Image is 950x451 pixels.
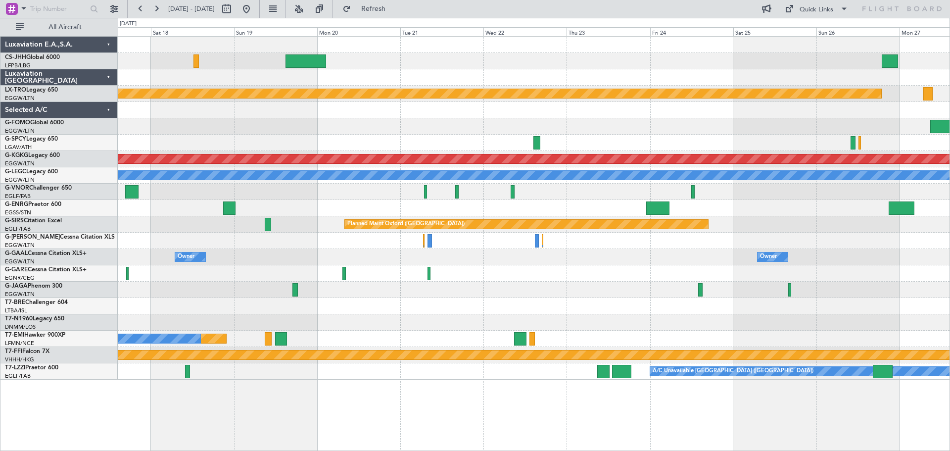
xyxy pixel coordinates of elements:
span: G-[PERSON_NAME] [5,234,60,240]
button: Refresh [338,1,397,17]
a: VHHH/HKG [5,356,34,363]
div: Mon 20 [317,27,400,36]
a: T7-LZZIPraetor 600 [5,365,58,371]
div: Thu 23 [567,27,650,36]
div: A/C Unavailable [GEOGRAPHIC_DATA] ([GEOGRAPHIC_DATA]) [653,364,813,379]
a: T7-BREChallenger 604 [5,300,68,305]
a: EGLF/FAB [5,225,31,233]
a: G-VNORChallenger 650 [5,185,72,191]
a: EGNR/CEG [5,274,35,282]
a: G-SPCYLegacy 650 [5,136,58,142]
span: G-VNOR [5,185,29,191]
a: T7-EMIHawker 900XP [5,332,65,338]
span: G-GARE [5,267,28,273]
a: CS-JHHGlobal 6000 [5,54,60,60]
a: EGGW/LTN [5,160,35,167]
a: LFMN/NCE [5,340,34,347]
a: EGLF/FAB [5,193,31,200]
a: G-ENRGPraetor 600 [5,201,61,207]
input: Trip Number [30,1,87,16]
span: T7-EMI [5,332,24,338]
span: G-KGKG [5,152,28,158]
span: G-SPCY [5,136,26,142]
a: EGLF/FAB [5,372,31,380]
div: Owner [178,250,194,264]
a: LFPB/LBG [5,62,31,69]
a: G-SIRSCitation Excel [5,218,62,224]
button: Quick Links [780,1,853,17]
span: G-LEGC [5,169,26,175]
div: Tue 21 [400,27,483,36]
button: All Aircraft [11,19,107,35]
a: G-GAALCessna Citation XLS+ [5,251,87,256]
span: [DATE] - [DATE] [168,4,215,13]
a: EGGW/LTN [5,127,35,135]
a: EGGW/LTN [5,258,35,265]
div: Owner [760,250,777,264]
div: Planned Maint Oxford ([GEOGRAPHIC_DATA]) [347,217,465,232]
a: LX-TROLegacy 650 [5,87,58,93]
a: EGGW/LTN [5,291,35,298]
div: Quick Links [800,5,833,15]
a: G-[PERSON_NAME]Cessna Citation XLS [5,234,115,240]
a: T7-N1960Legacy 650 [5,316,64,322]
a: G-LEGCLegacy 600 [5,169,58,175]
a: T7-FFIFalcon 7X [5,349,49,354]
div: Sat 25 [733,27,816,36]
a: G-KGKGLegacy 600 [5,152,60,158]
span: T7-BRE [5,300,25,305]
div: Wed 22 [483,27,567,36]
a: LTBA/ISL [5,307,27,314]
a: DNMM/LOS [5,323,36,331]
a: LGAV/ATH [5,144,32,151]
div: [DATE] [120,20,137,28]
a: EGGW/LTN [5,242,35,249]
a: EGGW/LTN [5,95,35,102]
span: G-JAGA [5,283,28,289]
a: G-JAGAPhenom 300 [5,283,62,289]
span: Refresh [353,5,394,12]
span: G-FOMO [5,120,30,126]
div: Sun 19 [234,27,317,36]
span: CS-JHH [5,54,26,60]
a: G-GARECessna Citation XLS+ [5,267,87,273]
a: EGSS/STN [5,209,31,216]
a: EGGW/LTN [5,176,35,184]
span: G-GAAL [5,251,28,256]
span: T7-LZZI [5,365,25,371]
a: G-FOMOGlobal 6000 [5,120,64,126]
div: Sat 18 [151,27,234,36]
span: T7-N1960 [5,316,33,322]
span: G-SIRS [5,218,24,224]
span: All Aircraft [26,24,104,31]
div: Sun 26 [816,27,900,36]
div: Fri 24 [650,27,733,36]
span: LX-TRO [5,87,26,93]
span: G-ENRG [5,201,28,207]
span: T7-FFI [5,349,22,354]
